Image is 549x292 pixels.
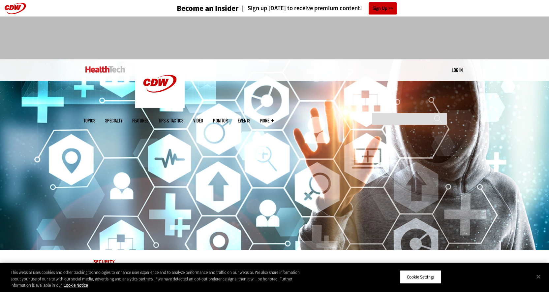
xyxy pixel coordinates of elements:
a: Events [238,118,250,123]
h3: Become an Insider [177,5,239,12]
span: Topics [83,118,95,123]
a: Security [93,258,115,265]
iframe: advertisement [155,23,395,53]
button: Close [531,269,546,284]
button: Cookie Settings [400,270,441,284]
div: This website uses cookies and other tracking technologies to enhance user experience and to analy... [11,269,302,289]
a: CDW [135,103,185,110]
img: Home [85,66,125,73]
img: Home [135,59,185,108]
a: Video [193,118,203,123]
a: Sign Up [369,2,397,15]
a: Become an Insider [152,5,239,12]
span: Specialty [105,118,122,123]
span: More [260,118,274,123]
a: Log in [452,67,463,73]
a: Tips & Tactics [158,118,183,123]
a: Sign up [DATE] to receive premium content! [239,5,362,12]
a: More information about your privacy [64,282,88,288]
a: MonITor [213,118,228,123]
a: Features [132,118,148,123]
div: User menu [452,67,463,74]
